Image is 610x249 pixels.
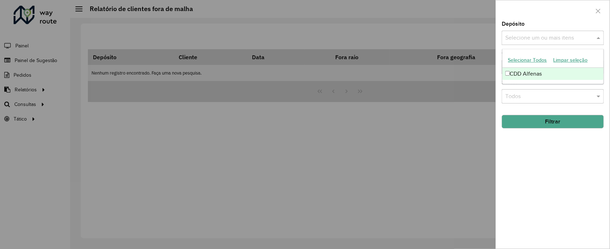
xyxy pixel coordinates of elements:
button: Limpar seleção [550,55,591,66]
label: Grupo de Depósito [502,49,550,57]
div: CDD Alfenas [502,68,604,80]
ng-dropdown-panel: Options list [502,49,604,84]
button: Filtrar [502,115,604,128]
button: Selecionar Todos [505,55,550,66]
label: Depósito [502,20,525,28]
